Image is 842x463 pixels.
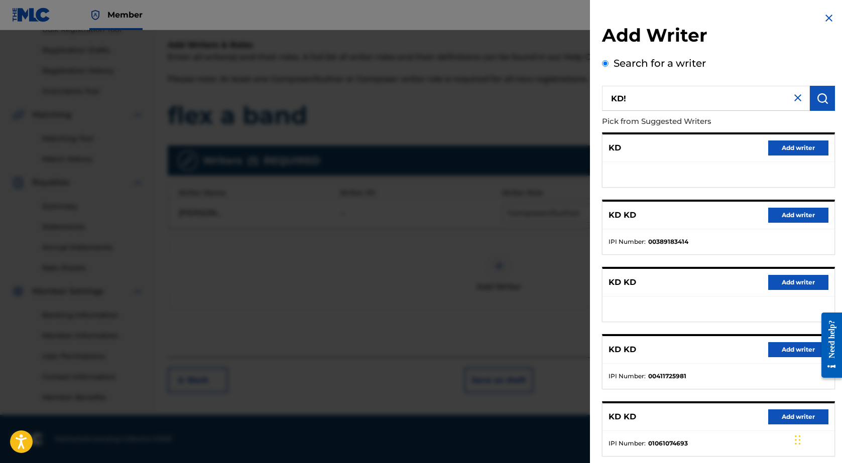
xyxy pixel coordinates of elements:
p: KD KD [609,209,636,221]
h2: Add Writer [602,24,835,50]
span: Member [107,9,143,21]
strong: 00389183414 [648,237,688,246]
img: MLC Logo [12,8,51,22]
iframe: Resource Center [814,304,842,387]
p: KD KD [609,344,636,356]
img: Top Rightsholder [89,9,101,21]
button: Add writer [768,208,828,223]
span: IPI Number : [609,439,646,448]
button: Add writer [768,342,828,357]
label: Search for a writer [614,57,706,69]
p: KD KD [609,411,636,423]
img: Search Works [816,92,828,104]
button: Add writer [768,275,828,290]
p: Pick from Suggested Writers [602,111,778,132]
button: Add writer [768,140,828,156]
p: KD KD [609,276,636,288]
img: close [792,92,804,104]
span: IPI Number : [609,237,646,246]
strong: 01061074693 [648,439,688,448]
strong: 00411725981 [648,372,686,381]
div: Drag [795,425,801,455]
input: Search writer's name or IPI Number [602,86,810,111]
iframe: Chat Widget [792,415,842,463]
p: KD [609,142,621,154]
button: Add writer [768,409,828,424]
span: IPI Number : [609,372,646,381]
